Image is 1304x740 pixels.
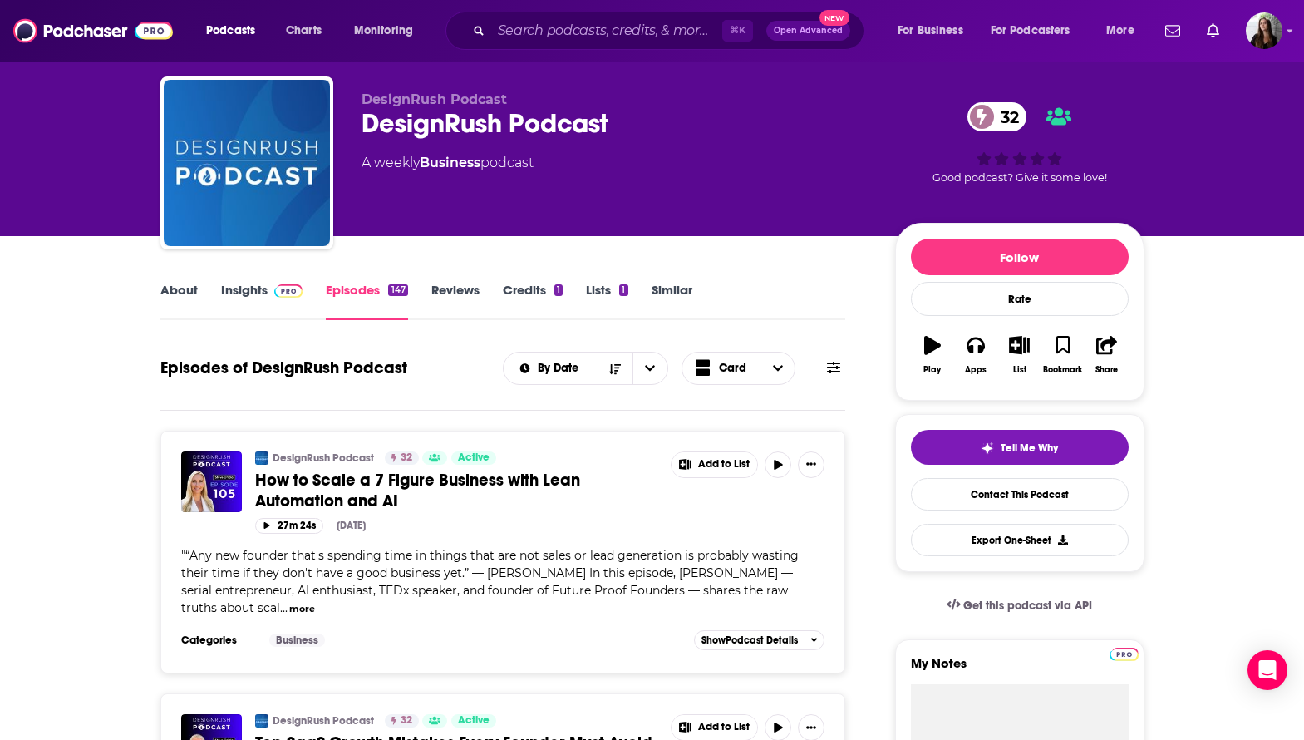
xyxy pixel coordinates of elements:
[1246,12,1282,49] button: Show profile menu
[819,10,849,26] span: New
[160,358,407,378] h1: Episodes of DesignRush Podcast
[1247,650,1287,690] div: Open Intercom Messenger
[1159,17,1187,45] a: Show notifications dropdown
[503,352,668,385] h2: Choose List sort
[458,713,490,729] span: Active
[682,352,796,385] button: Choose View
[672,715,758,740] button: Show More Button
[923,365,941,375] div: Play
[954,325,997,385] button: Apps
[275,17,332,44] a: Charts
[701,634,798,646] span: Show Podcast Details
[1001,442,1058,455] span: Tell Me Why
[1246,12,1282,49] img: User Profile
[911,282,1129,316] div: Rate
[774,27,843,35] span: Open Advanced
[451,714,496,728] a: Active
[967,102,1027,131] a: 32
[461,12,880,50] div: Search podcasts, credits, & more...
[181,451,242,512] img: How to Scale a 7 Figure Business with Lean Automation and AI
[1246,12,1282,49] span: Logged in as bnmartinn
[911,430,1129,465] button: tell me why sparkleTell Me Why
[337,520,366,531] div: [DATE]
[766,21,850,41] button: Open AdvancedNew
[554,284,563,296] div: 1
[586,282,627,320] a: Lists1
[269,634,325,647] a: Business
[164,80,330,246] img: DesignRush Podcast
[280,600,288,615] span: ...
[694,630,825,650] button: ShowPodcast Details
[722,20,753,42] span: ⌘ K
[997,325,1041,385] button: List
[221,282,303,320] a: InsightsPodchaser Pro
[255,470,659,511] a: How to Scale a 7 Figure Business with Lean Automation and AI
[1110,648,1139,661] img: Podchaser Pro
[385,451,419,465] a: 32
[632,353,667,384] button: open menu
[286,19,322,42] span: Charts
[1106,19,1134,42] span: More
[274,284,303,298] img: Podchaser Pro
[1085,325,1128,385] button: Share
[491,17,722,44] input: Search podcasts, credits, & more...
[401,713,412,729] span: 32
[698,458,750,471] span: Add to List
[401,450,412,466] span: 32
[458,450,490,466] span: Active
[181,548,799,615] span: "
[362,91,507,107] span: DesignRush Podcast
[160,282,198,320] a: About
[991,19,1070,42] span: For Podcasters
[181,634,256,647] h3: Categories
[326,282,407,320] a: Episodes147
[619,284,627,296] div: 1
[342,17,435,44] button: open menu
[981,442,994,455] img: tell me why sparkle
[1095,365,1118,375] div: Share
[362,153,534,173] div: A weekly podcast
[911,655,1129,684] label: My Notes
[652,282,692,320] a: Similar
[255,470,580,511] span: How to Scale a 7 Figure Business with Lean Automation and AI
[1041,325,1085,385] button: Bookmark
[911,325,954,385] button: Play
[895,91,1144,195] div: 32Good podcast? Give it some love!
[273,451,374,465] a: DesignRush Podcast
[1110,645,1139,661] a: Pro website
[503,282,563,320] a: Credits1
[598,353,632,384] button: Sort Direction
[13,15,173,47] img: Podchaser - Follow, Share and Rate Podcasts
[504,363,598,374] button: open menu
[719,363,746,374] span: Card
[289,602,315,616] button: more
[431,282,480,320] a: Reviews
[1095,17,1155,44] button: open menu
[984,102,1027,131] span: 32
[886,17,984,44] button: open menu
[255,714,268,728] img: DesignRush Podcast
[698,721,750,733] span: Add to List
[181,548,799,615] span: “Any new founder that's spending time in things that are not sales or lead generation is probably...
[932,171,1107,184] span: Good podcast? Give it some love!
[898,19,963,42] span: For Business
[980,17,1095,44] button: open menu
[388,284,407,296] div: 147
[273,714,374,728] a: DesignRush Podcast
[255,451,268,465] a: DesignRush Podcast
[965,365,987,375] div: Apps
[672,452,758,477] button: Show More Button
[963,599,1092,613] span: Get this podcast via API
[451,451,496,465] a: Active
[911,239,1129,275] button: Follow
[255,518,323,534] button: 27m 24s
[911,478,1129,511] a: Contact This Podcast
[911,524,1129,556] button: Export One-Sheet
[420,155,480,170] a: Business
[1200,17,1226,45] a: Show notifications dropdown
